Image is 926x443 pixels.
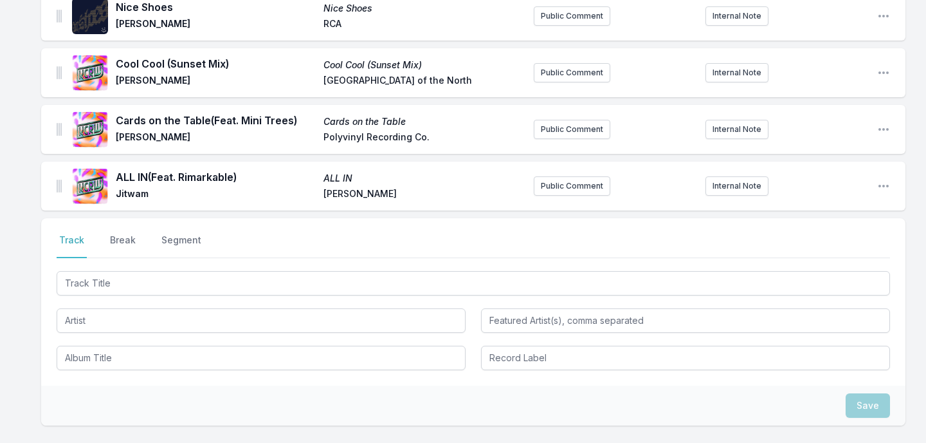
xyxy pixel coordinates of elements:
input: Record Label [481,346,890,370]
button: Track [57,234,87,258]
span: Cards on the Table (Feat. Mini Trees) [116,113,316,128]
span: [PERSON_NAME] [116,74,316,90]
img: Cards on the Table [72,111,108,147]
img: Drag Handle [57,10,62,23]
span: RCA [323,17,523,33]
button: Open playlist item options [877,180,890,193]
img: Drag Handle [57,123,62,136]
button: Save [846,393,890,418]
img: Cool Cool (Sunset Mix) [72,55,108,91]
span: Cards on the Table [323,115,523,128]
input: Artist [57,308,466,333]
span: ALL IN (Feat. Rimarkable) [116,169,316,185]
img: Drag Handle [57,180,62,193]
button: Public Comment [534,120,610,139]
button: Segment [159,234,204,258]
button: Open playlist item options [877,123,890,136]
button: Open playlist item options [877,10,890,23]
button: Internal Note [705,6,768,26]
input: Featured Artist(s), comma separated [481,308,890,333]
button: Public Comment [534,63,610,82]
span: Cool Cool (Sunset Mix) [116,56,316,71]
span: Jitwam [116,187,316,203]
input: Track Title [57,271,890,296]
button: Break [107,234,138,258]
span: [GEOGRAPHIC_DATA] of the North [323,74,523,90]
button: Public Comment [534,176,610,196]
button: Internal Note [705,176,768,196]
button: Public Comment [534,6,610,26]
span: Cool Cool (Sunset Mix) [323,59,523,71]
span: [PERSON_NAME] [116,17,316,33]
span: Nice Shoes [323,2,523,15]
span: [PERSON_NAME] [323,187,523,203]
button: Internal Note [705,120,768,139]
span: ALL IN [323,172,523,185]
span: Polyvinyl Recording Co. [323,131,523,146]
button: Open playlist item options [877,66,890,79]
img: Drag Handle [57,66,62,79]
img: ALL IN [72,168,108,204]
span: [PERSON_NAME] [116,131,316,146]
input: Album Title [57,346,466,370]
button: Internal Note [705,63,768,82]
